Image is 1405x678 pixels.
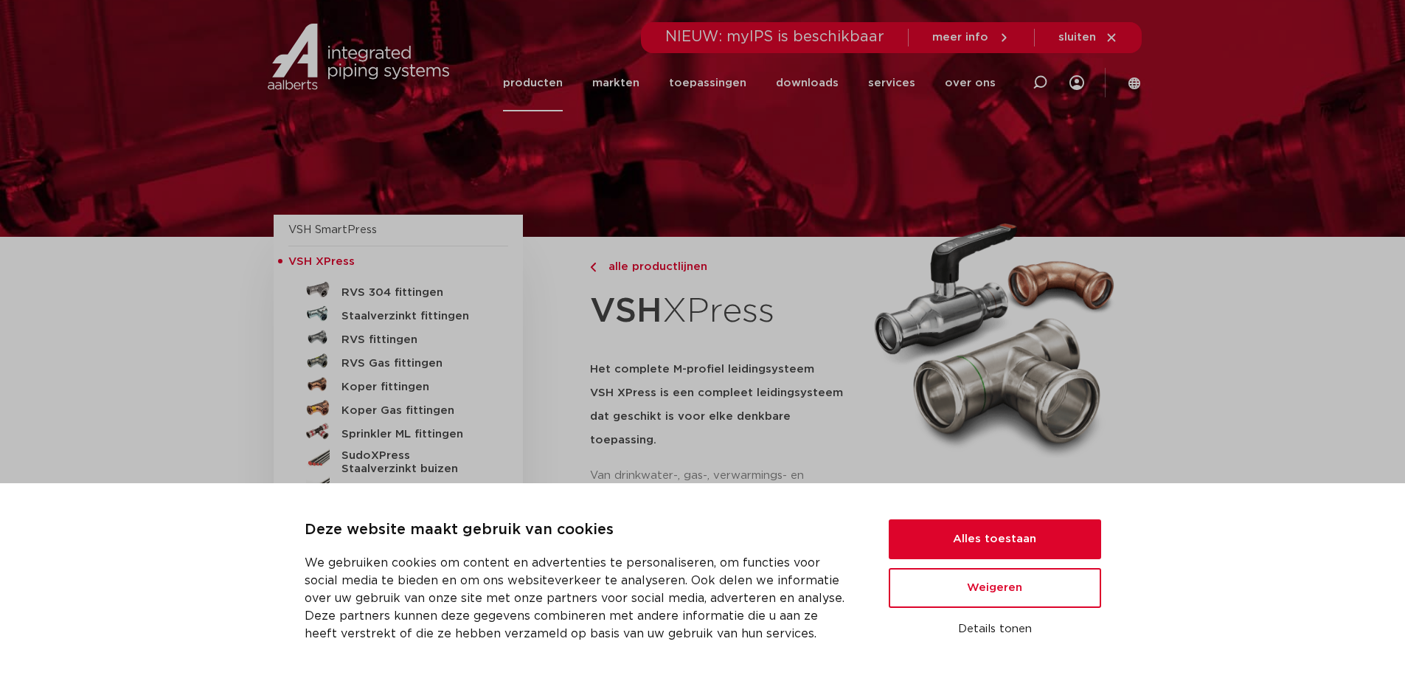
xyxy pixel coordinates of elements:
button: Details tonen [889,617,1101,642]
a: downloads [776,55,839,111]
span: NIEUW: myIPS is beschikbaar [665,30,884,44]
span: VSH XPress [288,256,355,267]
a: RVS Gas fittingen [288,349,508,373]
a: Staalverzinkt fittingen [288,302,508,325]
a: over ons [945,55,996,111]
h5: Staalverzinkt fittingen [341,310,488,323]
a: sluiten [1058,31,1118,44]
p: We gebruiken cookies om content en advertenties te personaliseren, om functies voor social media ... [305,554,853,643]
a: services [868,55,915,111]
a: Sprinkler ML fittingen [288,420,508,443]
h5: Koper Gas fittingen [341,404,488,418]
h5: RVS 304 fittingen [341,286,488,300]
a: toepassingen [669,55,746,111]
a: SudoXPress RVS buizen [288,476,508,499]
a: markten [592,55,639,111]
span: meer info [932,32,988,43]
button: Weigeren [889,568,1101,608]
span: sluiten [1058,32,1096,43]
h5: Sprinkler ML fittingen [341,428,488,441]
p: Deze website maakt gebruik van cookies [305,519,853,542]
a: producten [503,55,563,111]
button: Alles toestaan [889,519,1101,559]
a: VSH SmartPress [288,224,377,235]
strong: VSH [590,294,662,328]
a: Koper fittingen [288,373,508,396]
img: chevron-right.svg [590,263,596,272]
a: meer info [932,31,1010,44]
h5: SudoXPress Staalverzinkt buizen [341,449,488,476]
h5: Koper fittingen [341,381,488,394]
a: SudoXPress Staalverzinkt buizen [288,443,508,476]
h5: RVS Gas fittingen [341,357,488,370]
h5: RVS fittingen [341,333,488,347]
nav: Menu [503,55,996,111]
p: Van drinkwater-, gas-, verwarmings- en solarinstallaties tot sprinklersystemen. Het assortiment b... [590,464,857,535]
a: alle productlijnen [590,258,857,276]
a: RVS fittingen [288,325,508,349]
span: alle productlijnen [600,261,707,272]
h5: Het complete M-profiel leidingsysteem VSH XPress is een compleet leidingsysteem dat geschikt is v... [590,358,857,452]
a: RVS 304 fittingen [288,278,508,302]
h1: XPress [590,283,857,340]
a: Koper Gas fittingen [288,396,508,420]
